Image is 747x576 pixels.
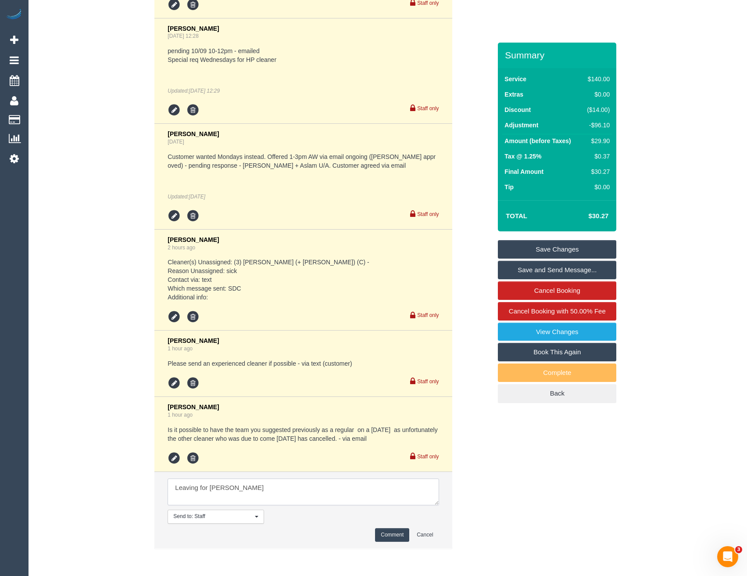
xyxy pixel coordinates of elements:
[584,183,610,191] div: $0.00
[168,510,264,523] button: Send to: Staff
[168,139,184,145] a: [DATE]
[498,302,616,320] a: Cancel Booking with 50.00% Fee
[509,307,606,315] span: Cancel Booking with 50.00% Fee
[584,137,610,145] div: $29.90
[584,167,610,176] div: $30.27
[168,425,439,443] pre: Is it possible to have the team you suggested previously as a regular on a [DATE] as unfortunatel...
[562,212,608,220] h4: $30.27
[168,403,219,410] span: [PERSON_NAME]
[168,245,195,251] a: 2 hours ago
[504,152,541,161] label: Tax @ 1.25%
[498,281,616,300] a: Cancel Booking
[173,513,253,520] span: Send to: Staff
[375,528,409,542] button: Comment
[584,75,610,83] div: $140.00
[168,152,439,170] pre: Customer wanted Mondays instead. Offered 1-3pm AW via email ongoing ([PERSON_NAME] approved) - pe...
[168,47,439,64] pre: pending 10/09 10-12pm - emailed Special req Wednesdays for HP cleaner
[189,194,205,200] span: Sep 05, 2025 11:46
[168,130,219,137] span: [PERSON_NAME]
[168,236,219,243] span: [PERSON_NAME]
[584,90,610,99] div: $0.00
[504,105,531,114] label: Discount
[168,25,219,32] span: [PERSON_NAME]
[168,346,193,352] a: 1 hour ago
[584,105,610,114] div: ($14.00)
[498,323,616,341] a: View Changes
[498,240,616,259] a: Save Changes
[584,152,610,161] div: $0.37
[411,528,439,542] button: Cancel
[504,75,526,83] label: Service
[168,337,219,344] span: [PERSON_NAME]
[189,88,220,94] span: Aug 29, 2025 12:29
[168,412,193,418] a: 1 hour ago
[168,258,439,302] pre: Cleaner(s) Unassigned: (3) [PERSON_NAME] (+ [PERSON_NAME]) (C) - Reason Unassigned: sick Contact ...
[168,194,205,200] em: Updated:
[417,454,439,460] small: Staff only
[506,212,527,220] strong: Total
[417,378,439,385] small: Staff only
[504,183,514,191] label: Tip
[417,211,439,217] small: Staff only
[498,261,616,279] a: Save and Send Message...
[584,121,610,130] div: -$96.10
[504,90,523,99] label: Extras
[417,105,439,112] small: Staff only
[504,137,571,145] label: Amount (before Taxes)
[498,343,616,361] a: Book This Again
[498,384,616,403] a: Back
[5,9,23,21] img: Automaid Logo
[735,546,742,553] span: 3
[717,546,738,567] iframe: Intercom live chat
[168,359,439,368] pre: Please send an experienced cleaner if possible - via text (customer)
[505,50,612,60] h3: Summary
[504,167,543,176] label: Final Amount
[168,88,220,94] em: Updated:
[417,312,439,318] small: Staff only
[168,33,199,39] a: [DATE] 12:28
[504,121,538,130] label: Adjustment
